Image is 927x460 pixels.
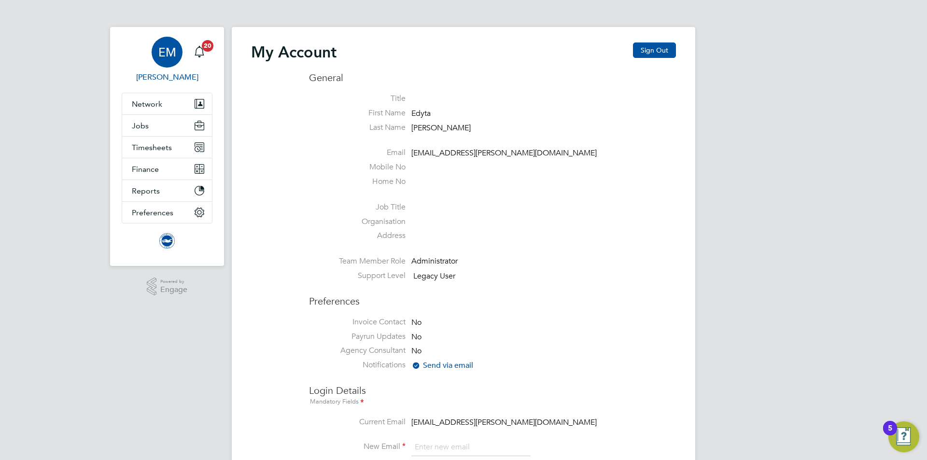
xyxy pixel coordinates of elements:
h3: Login Details [309,375,676,407]
span: No [411,347,421,356]
label: Mobile No [309,162,406,172]
h3: General [309,71,676,84]
div: Administrator [411,256,503,266]
h2: My Account [251,42,337,62]
button: Timesheets [122,137,212,158]
span: 20 [202,40,213,52]
nav: Main navigation [110,27,224,266]
input: Enter new email [411,439,531,456]
span: Engage [160,286,187,294]
h3: Preferences [309,285,676,307]
span: EM [158,46,176,58]
span: Legacy User [413,271,455,281]
label: Payrun Updates [309,332,406,342]
span: Network [132,99,162,109]
label: Job Title [309,202,406,212]
button: Open Resource Center, 5 new notifications [888,421,919,452]
span: Reports [132,186,160,195]
label: Support Level [309,271,406,281]
a: Go to home page [122,233,212,249]
label: First Name [309,108,406,118]
label: Invoice Contact [309,317,406,327]
label: Title [309,94,406,104]
label: Notifications [309,360,406,370]
span: Jobs [132,121,149,130]
span: Edyta [411,109,431,118]
label: New Email [309,442,406,452]
span: Edyta Marchant [122,71,212,83]
button: Network [122,93,212,114]
a: Powered byEngage [147,278,188,296]
label: Agency Consultant [309,346,406,356]
a: EM[PERSON_NAME] [122,37,212,83]
label: Email [309,148,406,158]
label: Team Member Role [309,256,406,266]
button: Finance [122,158,212,180]
span: Powered by [160,278,187,286]
span: [EMAIL_ADDRESS][PERSON_NAME][DOMAIN_NAME] [411,418,597,427]
label: Address [309,231,406,241]
span: No [411,332,421,342]
span: Send via email [411,361,473,370]
label: Organisation [309,217,406,227]
a: 20 [190,37,209,68]
span: Finance [132,165,159,174]
label: Home No [309,177,406,187]
button: Preferences [122,202,212,223]
div: 5 [888,428,892,441]
span: Preferences [132,208,173,217]
span: [PERSON_NAME] [411,123,471,133]
img: brightonandhovealbion-logo-retina.png [159,233,175,249]
button: Jobs [122,115,212,136]
div: Mandatory Fields [309,397,676,407]
button: Reports [122,180,212,201]
button: Sign Out [633,42,676,58]
span: No [411,318,421,327]
span: Timesheets [132,143,172,152]
label: Last Name [309,123,406,133]
span: [EMAIL_ADDRESS][PERSON_NAME][DOMAIN_NAME] [411,149,597,158]
label: Current Email [309,417,406,427]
